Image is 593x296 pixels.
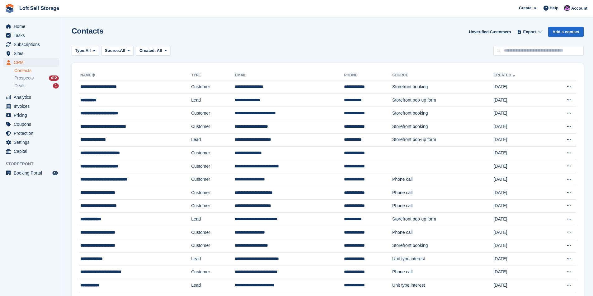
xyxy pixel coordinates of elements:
a: menu [3,31,59,40]
span: Created: [139,48,156,53]
span: Type: [75,48,86,54]
a: Prospects 412 [14,75,59,81]
a: Created [493,73,516,77]
span: Prospects [14,75,34,81]
td: Customer [191,266,235,279]
a: menu [3,169,59,177]
td: Customer [191,186,235,199]
td: Lead [191,279,235,292]
td: Storefront booking [392,239,493,253]
td: Customer [191,120,235,133]
a: Deals 1 [14,83,59,89]
span: Analytics [14,93,51,102]
div: 1 [53,83,59,89]
td: Phone call [392,266,493,279]
td: [DATE] [493,93,546,107]
span: Home [14,22,51,31]
span: Pricing [14,111,51,120]
a: menu [3,93,59,102]
span: Help [550,5,558,11]
span: Account [571,5,587,11]
td: [DATE] [493,147,546,160]
th: Source [392,71,493,80]
td: Customer [191,80,235,94]
button: Created: All [136,46,170,56]
td: [DATE] [493,186,546,199]
td: [DATE] [493,107,546,120]
span: CRM [14,58,51,67]
th: Email [235,71,344,80]
a: menu [3,120,59,129]
td: Customer [191,199,235,213]
span: Coupons [14,120,51,129]
span: Capital [14,147,51,156]
td: [DATE] [493,133,546,147]
a: menu [3,49,59,58]
span: Create [519,5,531,11]
td: [DATE] [493,279,546,292]
td: Lead [191,133,235,147]
button: Export [516,27,543,37]
span: Tasks [14,31,51,40]
td: Storefront pop-up form [392,213,493,226]
button: Source: All [101,46,134,56]
span: Protection [14,129,51,138]
a: menu [3,58,59,67]
button: Type: All [72,46,99,56]
span: Export [523,29,536,35]
a: Name [80,73,96,77]
span: All [120,48,125,54]
td: [DATE] [493,120,546,133]
td: [DATE] [493,226,546,239]
td: [DATE] [493,252,546,266]
td: Customer [191,147,235,160]
td: Unit type interest [392,252,493,266]
td: Storefront booking [392,80,493,94]
td: Phone call [392,226,493,239]
td: [DATE] [493,173,546,186]
a: menu [3,40,59,49]
td: [DATE] [493,80,546,94]
span: Sites [14,49,51,58]
a: Loft Self Storage [17,3,62,13]
img: stora-icon-8386f47178a22dfd0bd8f6a31ec36ba5ce8667c1dd55bd0f319d3a0aa187defe.svg [5,4,14,13]
td: Storefront pop-up form [392,93,493,107]
span: Settings [14,138,51,147]
td: Storefront booking [392,120,493,133]
span: Subscriptions [14,40,51,49]
span: Booking Portal [14,169,51,177]
span: All [157,48,162,53]
td: Customer [191,173,235,186]
td: Storefront booking [392,107,493,120]
td: Unit type interest [392,279,493,292]
td: [DATE] [493,199,546,213]
th: Type [191,71,235,80]
a: menu [3,129,59,138]
td: Storefront pop-up form [392,133,493,147]
span: Source: [105,48,120,54]
span: All [86,48,91,54]
h1: Contacts [72,27,104,35]
td: [DATE] [493,266,546,279]
td: Phone call [392,199,493,213]
a: Unverified Customers [466,27,513,37]
span: Deals [14,83,26,89]
div: 412 [49,75,59,81]
td: Phone call [392,173,493,186]
a: Add a contact [548,27,584,37]
td: Customer [191,107,235,120]
a: menu [3,147,59,156]
a: Contacts [14,68,59,74]
td: Customer [191,239,235,253]
a: menu [3,102,59,111]
td: Customer [191,160,235,173]
td: [DATE] [493,213,546,226]
td: Lead [191,252,235,266]
span: Storefront [6,161,62,167]
a: Preview store [51,169,59,177]
td: Phone call [392,186,493,199]
img: Amy Wright [564,5,570,11]
a: menu [3,22,59,31]
td: [DATE] [493,239,546,253]
th: Phone [344,71,392,80]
